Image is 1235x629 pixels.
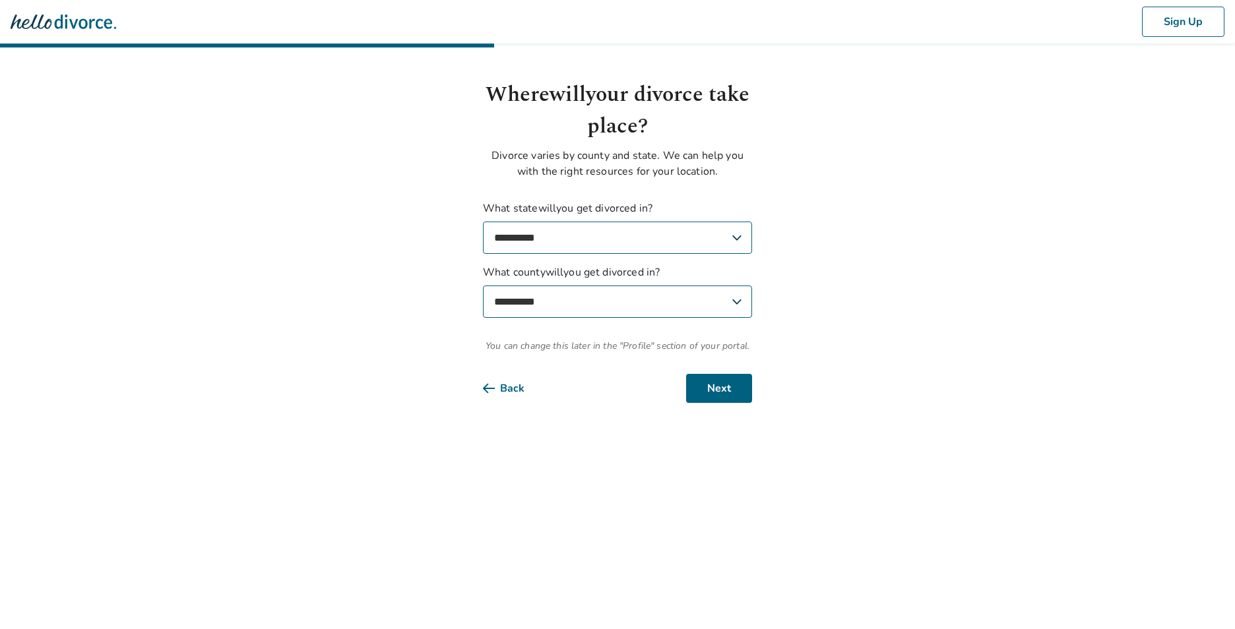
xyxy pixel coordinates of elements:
button: Sign Up [1142,7,1224,37]
label: What county will you get divorced in? [483,264,752,318]
button: Next [686,374,752,403]
iframe: Chat Widget [1169,566,1235,629]
select: What statewillyou get divorced in? [483,222,752,254]
button: Back [483,374,546,403]
select: What countywillyou get divorced in? [483,285,752,318]
label: What state will you get divorced in? [483,200,752,254]
span: You can change this later in the "Profile" section of your portal. [483,339,752,353]
img: Hello Divorce Logo [11,9,116,35]
p: Divorce varies by county and state. We can help you with the right resources for your location. [483,148,752,179]
h1: Where will your divorce take place? [483,79,752,142]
